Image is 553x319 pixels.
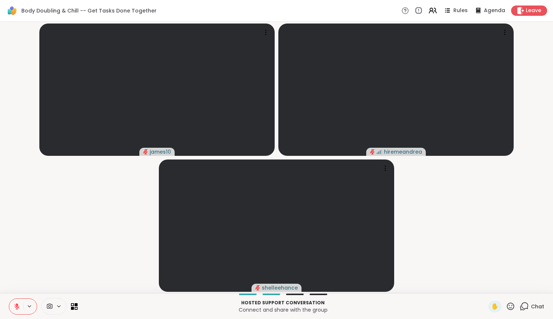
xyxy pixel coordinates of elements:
span: audio-muted [255,285,260,290]
span: Agenda [484,7,505,14]
span: audio-muted [370,149,375,154]
span: Chat [531,303,544,310]
p: Hosted support conversation [82,300,484,306]
span: ✋ [491,302,499,311]
span: audio-muted [143,149,148,154]
p: Connect and share with the group [82,306,484,313]
span: Body Doubling & Chill -- Get Tasks Done Together [21,7,157,14]
span: Leave [526,7,541,14]
span: hiremeandrea [384,148,422,155]
span: Rules [453,7,468,14]
span: james10 [150,148,171,155]
img: ShareWell Logomark [6,4,18,17]
span: shelleehance [262,284,298,291]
